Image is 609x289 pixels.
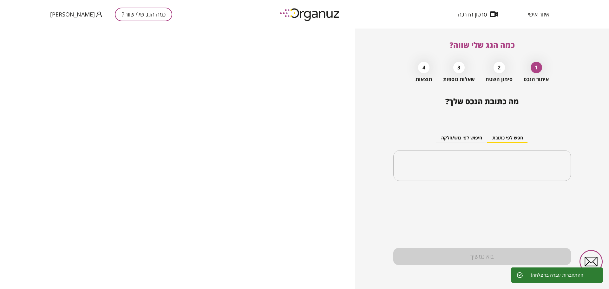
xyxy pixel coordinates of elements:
[449,40,515,50] span: כמה הגג שלי שווה?
[518,11,559,17] button: איזור אישי
[531,62,542,73] div: 1
[449,11,507,17] button: סרטון הדרכה
[436,133,487,143] button: חיפוש לפי גוש/חלקה
[531,269,583,281] div: !ההתחברות עברה בהצלחה
[458,11,487,17] span: סרטון הדרכה
[487,133,528,143] button: חפש לפי כתובת
[416,76,432,82] span: תוצאות
[418,62,429,73] div: 4
[275,6,345,23] img: logo
[443,76,475,82] span: שאלות נוספות
[494,62,505,73] div: 2
[524,76,549,82] span: איתור הנכס
[50,11,95,17] span: [PERSON_NAME]
[528,11,549,17] span: איזור אישי
[115,8,172,21] button: כמה הגג שלי שווה?
[50,10,102,18] button: [PERSON_NAME]
[445,96,519,106] span: מה כתובת הנכס שלך?
[453,62,465,73] div: 3
[486,76,513,82] span: סימון השטח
